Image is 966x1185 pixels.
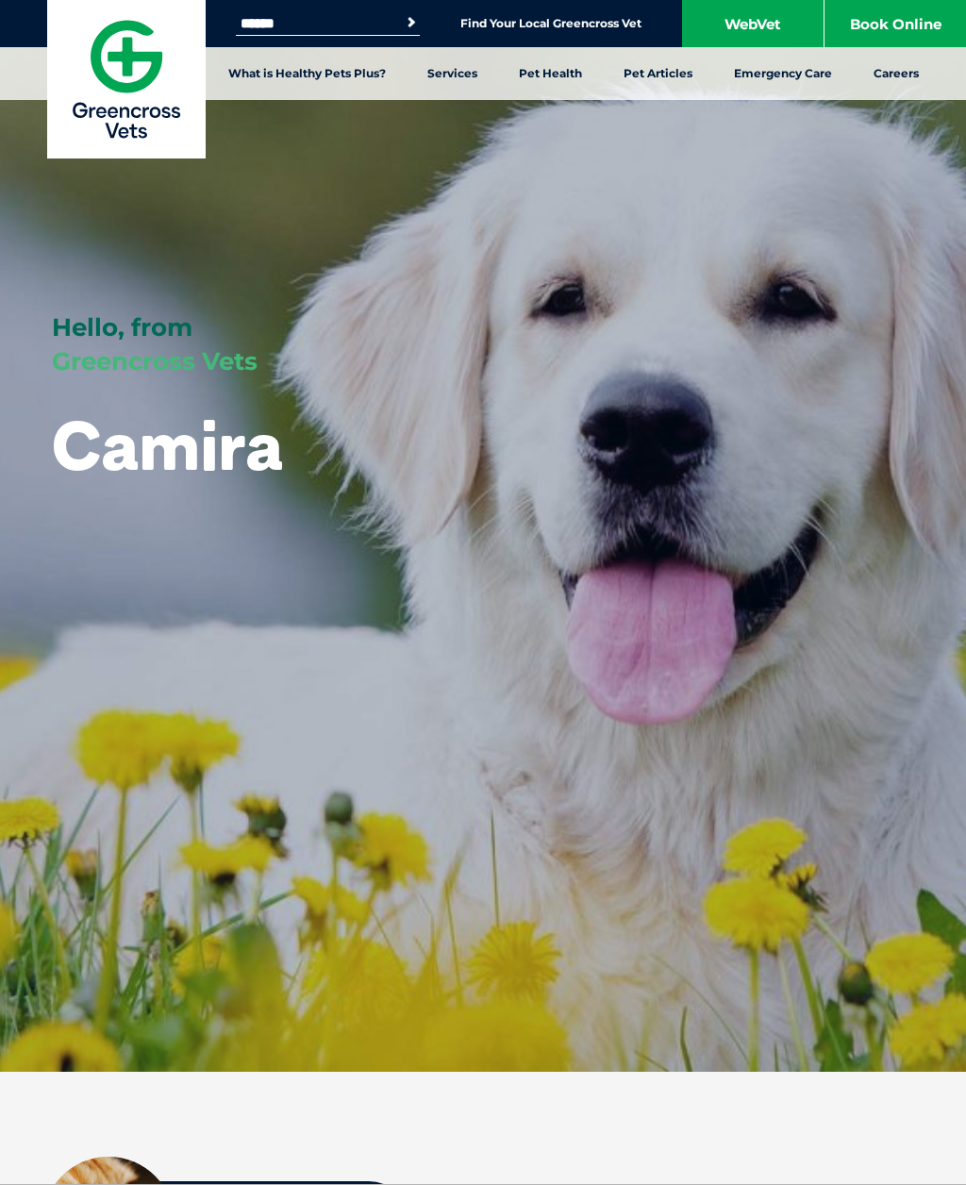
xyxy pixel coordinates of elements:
[402,13,421,32] button: Search
[498,47,603,100] a: Pet Health
[52,408,283,482] h1: Camira
[853,47,940,100] a: Careers
[603,47,713,100] a: Pet Articles
[407,47,498,100] a: Services
[713,47,853,100] a: Emergency Care
[52,312,192,342] span: Hello, from
[460,16,641,31] a: Find Your Local Greencross Vet
[208,47,407,100] a: What is Healthy Pets Plus?
[52,346,258,376] span: Greencross Vets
